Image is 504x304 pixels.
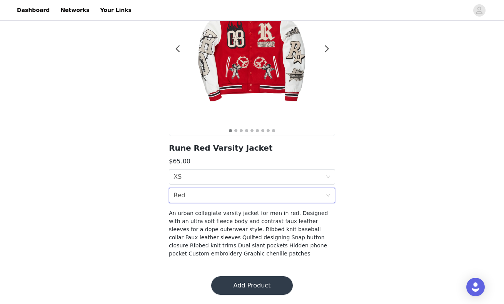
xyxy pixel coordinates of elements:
[466,278,485,296] div: Open Intercom Messenger
[229,129,232,133] button: 1
[250,129,254,133] button: 5
[169,209,335,258] h4: An urban collegiate varsity jacket for men in red. Designed with an ultra soft fleece body and co...
[211,276,293,295] button: Add Product
[169,157,335,166] h3: $65.00
[174,188,185,203] div: Red
[95,2,136,19] a: Your Links
[326,175,330,180] i: icon: down
[56,2,94,19] a: Networks
[266,129,270,133] button: 8
[169,142,335,154] h2: Rune Red Varsity Jacket
[12,2,54,19] a: Dashboard
[245,129,249,133] button: 4
[326,193,330,198] i: icon: down
[476,4,483,17] div: avatar
[261,129,265,133] button: 7
[234,129,238,133] button: 2
[239,129,243,133] button: 3
[174,170,182,184] div: XS
[255,129,259,133] button: 6
[272,129,275,133] button: 9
